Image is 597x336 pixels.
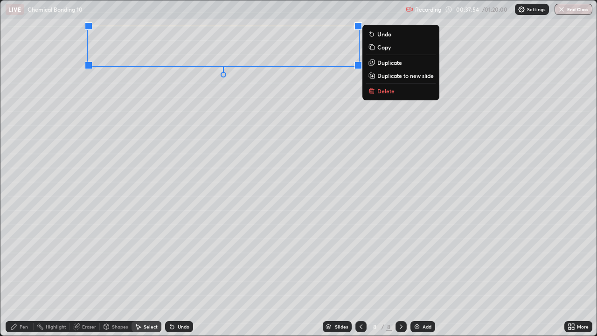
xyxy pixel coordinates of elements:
[377,72,434,79] p: Duplicate to new slide
[386,322,392,331] div: 8
[423,324,431,329] div: Add
[366,85,436,97] button: Delete
[415,6,441,13] p: Recording
[527,7,545,12] p: Settings
[144,324,158,329] div: Select
[46,324,66,329] div: Highlight
[370,324,380,329] div: 8
[558,6,565,13] img: end-class-cross
[555,4,592,15] button: End Class
[112,324,128,329] div: Shapes
[406,6,413,13] img: recording.375f2c34.svg
[366,70,436,81] button: Duplicate to new slide
[8,6,21,13] p: LIVE
[377,43,391,51] p: Copy
[382,324,384,329] div: /
[377,87,395,95] p: Delete
[335,324,348,329] div: Slides
[413,323,421,330] img: add-slide-button
[366,42,436,53] button: Copy
[28,6,83,13] p: Chemical Bonding 10
[518,6,525,13] img: class-settings-icons
[377,59,402,66] p: Duplicate
[82,324,96,329] div: Eraser
[20,324,28,329] div: Pen
[178,324,189,329] div: Undo
[377,30,391,38] p: Undo
[577,324,589,329] div: More
[366,28,436,40] button: Undo
[366,57,436,68] button: Duplicate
